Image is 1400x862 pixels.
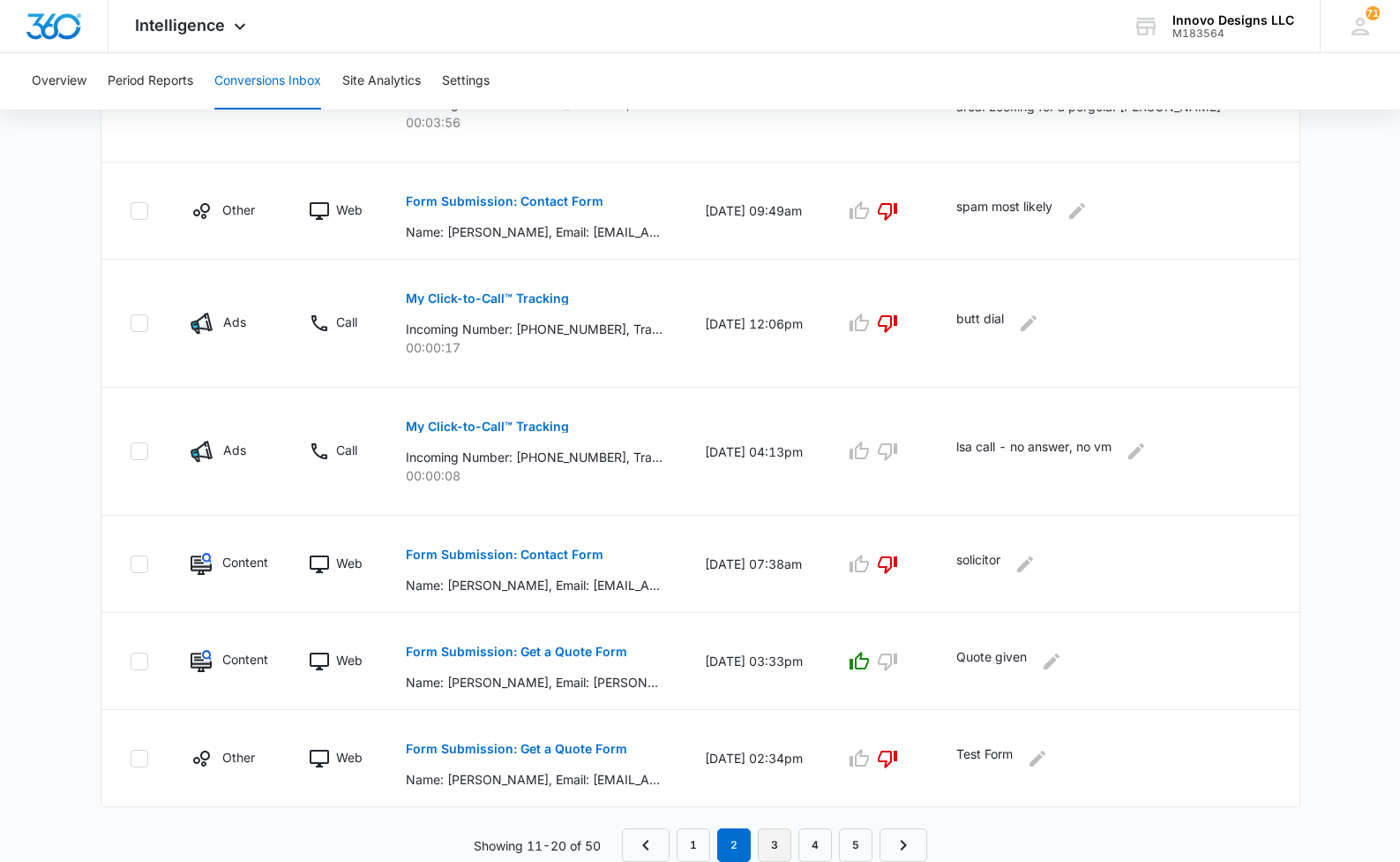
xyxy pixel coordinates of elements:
p: solicitor [956,550,1000,578]
p: lsa call - no answer, no vm [956,437,1112,465]
p: Web [336,200,363,219]
a: Page 1 [677,828,710,862]
p: Name: [PERSON_NAME], Email: [PERSON_NAME][EMAIL_ADDRESS][PERSON_NAME][DOMAIN_NAME], Phone: [PHONE... [406,673,663,692]
p: Showing 11-20 of 50 [474,836,601,855]
button: Form Submission: Get a Quote Form [406,728,627,770]
button: Conversions Inbox [214,53,321,110]
p: Ads [223,441,246,459]
button: Settings [442,53,490,110]
p: 00:00:17 [406,338,663,357]
p: Web [336,748,363,767]
p: My Click-to-Call™ Tracking [406,420,569,433]
span: 71 [1366,6,1380,20]
p: Incoming Number: [PHONE_NUMBER], Tracking Number: [PHONE_NUMBER], Ring To: [PHONE_NUMBER], Caller... [406,320,663,338]
button: Edit Comments [1011,550,1039,578]
a: Previous Page [622,828,670,862]
button: Edit Comments [1037,647,1066,676]
p: Other [222,748,255,767]
button: Edit Comments [1014,309,1043,337]
p: 00:03:56 [406,113,663,132]
td: [DATE] 04:13pm [684,388,824,516]
button: Form Submission: Contact Form [406,533,603,576]
button: Site Analytics [342,53,421,110]
td: [DATE] 09:49am [684,163,824,260]
p: spam most likely [956,197,1052,225]
p: Call [336,313,357,331]
a: Next Page [880,828,927,862]
button: Form Submission: Contact Form [406,180,603,223]
p: Name: [PERSON_NAME], Email: [EMAIL_ADDRESS][DOMAIN_NAME], Phone: [PHONE_NUMBER], What can we help... [406,576,663,594]
span: Intelligence [135,16,225,34]
p: Name: [PERSON_NAME], Email: [EMAIL_ADDRESS][DOMAIN_NAME], Phone: [PHONE_NUMBER], What can we help... [406,223,663,241]
nav: Pagination [622,828,927,862]
p: Content [222,650,266,669]
td: [DATE] 07:38am [684,516,824,613]
p: Form Submission: Get a Quote Form [406,646,627,658]
p: 00:00:08 [406,466,663,485]
p: Test Form [956,745,1013,773]
td: [DATE] 02:34pm [684,710,824,807]
td: [DATE] 03:33pm [684,613,824,710]
button: My Click-to-Call™ Tracking [406,277,569,320]
a: Page 3 [758,828,791,862]
p: Quote given [956,647,1027,676]
button: Edit Comments [1063,197,1091,225]
a: Page 4 [798,828,832,862]
p: Incoming Number: [PHONE_NUMBER], Tracking Number: [PHONE_NUMBER], Ring To: [PHONE_NUMBER], Caller... [406,448,663,466]
p: Web [336,651,363,669]
div: notifications count [1366,6,1380,20]
button: Period Reports [108,53,193,110]
div: account id [1172,27,1294,40]
p: Form Submission: Contact Form [406,548,603,561]
p: butt dial [956,309,1004,337]
p: My Click-to-Call™ Tracking [406,292,569,305]
p: Ads [223,313,246,331]
em: 2 [717,828,751,862]
div: account name [1172,13,1294,27]
button: Edit Comments [1122,437,1150,465]
p: Other [222,200,255,219]
a: Page 5 [839,828,872,862]
td: [DATE] 12:06pm [684,260,824,388]
p: Name: [PERSON_NAME], Email: [EMAIL_ADDRESS][DOMAIN_NAME], Phone: [PHONE_NUMBER], Which service ar... [406,770,663,789]
button: Form Submission: Get a Quote Form [406,631,627,673]
button: Edit Comments [1023,745,1052,773]
p: Web [336,554,363,572]
p: Form Submission: Get a Quote Form [406,743,627,755]
button: My Click-to-Call™ Tracking [406,405,569,448]
p: Content [222,553,266,571]
button: Overview [32,53,86,110]
p: Form Submission: Contact Form [406,195,603,208]
p: Call [336,441,357,459]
